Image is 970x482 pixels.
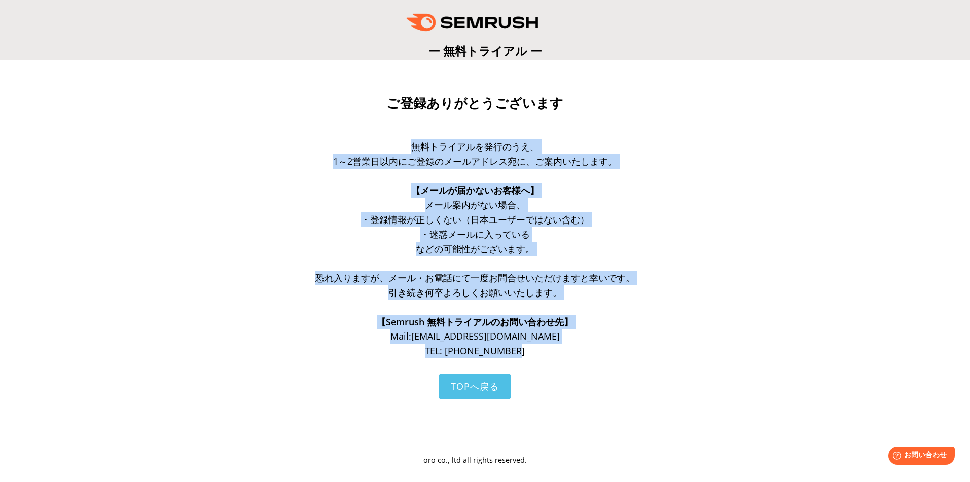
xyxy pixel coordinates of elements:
[361,213,589,226] span: ・登録情報が正しくない（日本ユーザーではない含む）
[411,140,539,153] span: 無料トライアルを発行のうえ、
[423,455,527,465] span: oro co., ltd all rights reserved.
[411,184,539,196] span: 【メールが届かないお客様へ】
[416,243,534,255] span: などの可能性がございます。
[420,228,530,240] span: ・迷惑メールに入っている
[451,380,499,392] span: TOPへ戻る
[425,199,525,211] span: メール案内がない場合、
[315,272,635,284] span: 恐れ入りますが、メール・お電話にて一度お問合せいただけますと幸いです。
[428,43,542,59] span: ー 無料トライアル ー
[333,155,617,167] span: 1～2営業日以内にご登録のメールアドレス宛に、ご案内いたします。
[390,330,560,342] span: Mail: [EMAIL_ADDRESS][DOMAIN_NAME]
[425,345,525,357] span: TEL: [PHONE_NUMBER]
[880,442,959,471] iframe: Help widget launcher
[377,316,573,328] span: 【Semrush 無料トライアルのお問い合わせ先】
[439,374,511,399] a: TOPへ戻る
[388,286,562,299] span: 引き続き何卒よろしくお願いいたします。
[386,96,563,111] span: ご登録ありがとうございます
